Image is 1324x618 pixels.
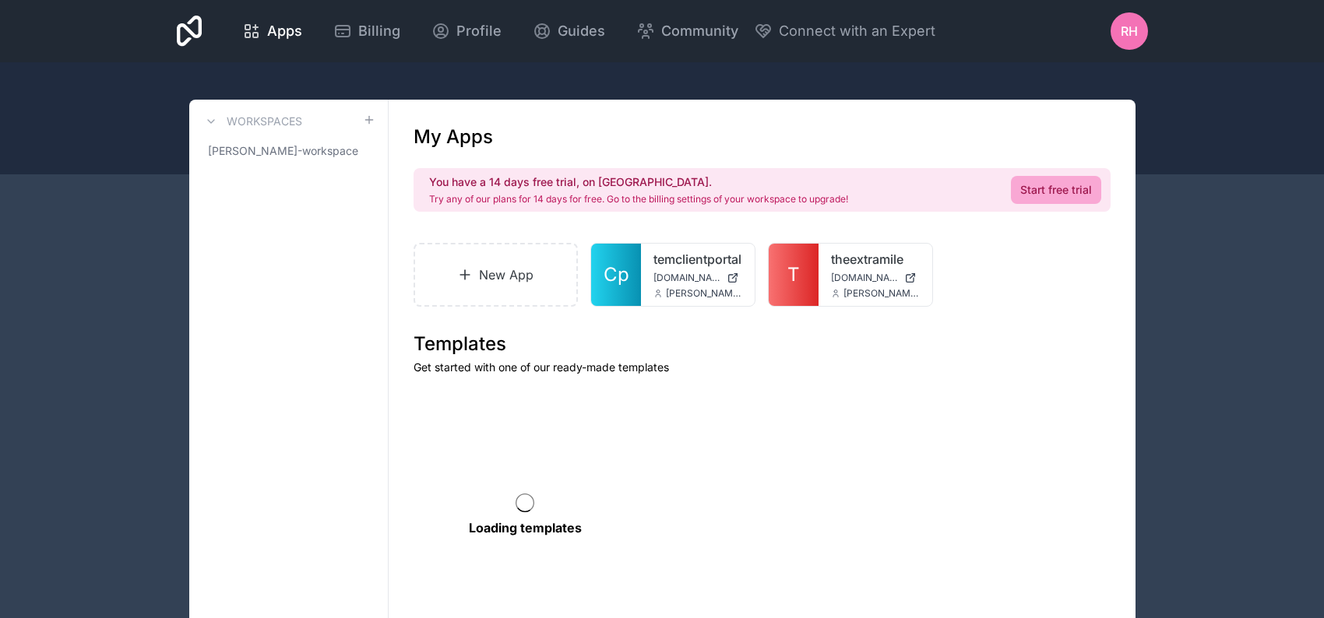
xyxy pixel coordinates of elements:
[779,20,935,42] span: Connect with an Expert
[831,250,920,269] a: theextramile
[414,360,1111,375] p: Get started with one of our ready-made templates
[267,20,302,42] span: Apps
[469,518,582,537] p: Loading templates
[831,272,898,284] span: [DOMAIN_NAME]
[653,272,742,284] a: [DOMAIN_NAME]
[419,14,514,48] a: Profile
[414,125,493,149] h1: My Apps
[321,14,413,48] a: Billing
[661,20,738,42] span: Community
[558,20,605,42] span: Guides
[414,332,1111,356] h1: Templates
[624,14,751,48] a: Community
[202,112,302,131] a: Workspaces
[202,137,375,165] a: [PERSON_NAME]-workspace
[666,287,742,300] span: [PERSON_NAME][EMAIL_ADDRESS][DOMAIN_NAME]
[208,143,358,159] span: [PERSON_NAME]-workspace
[604,262,629,287] span: Cp
[843,287,920,300] span: [PERSON_NAME][EMAIL_ADDRESS][DOMAIN_NAME]
[653,250,742,269] a: temclientportal
[1011,176,1101,204] a: Start free trial
[787,262,800,287] span: T
[1121,22,1138,40] span: RH
[831,272,920,284] a: [DOMAIN_NAME]
[358,20,400,42] span: Billing
[227,114,302,129] h3: Workspaces
[591,244,641,306] a: Cp
[653,272,720,284] span: [DOMAIN_NAME]
[230,14,315,48] a: Apps
[769,244,819,306] a: T
[429,174,848,190] h2: You have a 14 days free trial, on [GEOGRAPHIC_DATA].
[520,14,618,48] a: Guides
[754,20,935,42] button: Connect with an Expert
[429,193,848,205] p: Try any of our plans for 14 days for free. Go to the billing settings of your workspace to upgrade!
[456,20,502,42] span: Profile
[414,243,579,307] a: New App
